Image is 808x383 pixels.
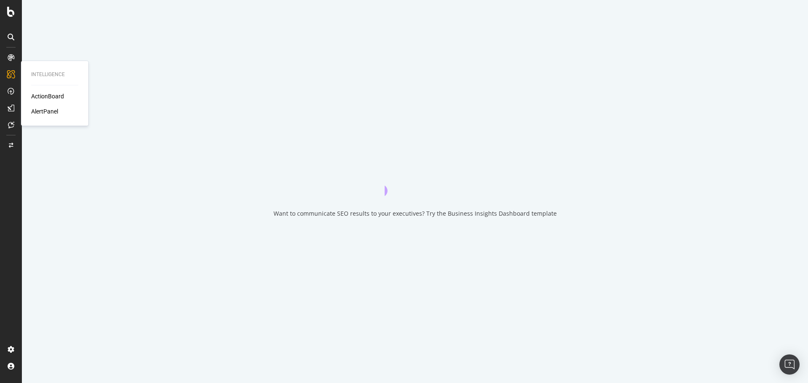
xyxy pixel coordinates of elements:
[274,209,557,218] div: Want to communicate SEO results to your executives? Try the Business Insights Dashboard template
[31,107,58,116] a: AlertPanel
[31,92,64,100] a: ActionBoard
[31,71,78,78] div: Intelligence
[385,166,445,196] div: animation
[779,354,800,375] div: Open Intercom Messenger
